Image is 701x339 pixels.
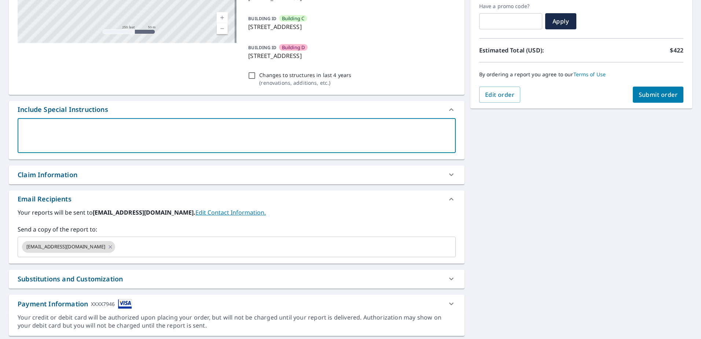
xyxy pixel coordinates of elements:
span: [EMAIL_ADDRESS][DOMAIN_NAME] [22,243,110,250]
p: Estimated Total (USD): [479,46,581,55]
p: BUILDING ID [248,44,276,51]
p: $422 [670,46,683,55]
div: Email Recipients [9,190,465,208]
span: Building D [282,44,305,51]
a: Current Level 17, Zoom Out [217,23,228,34]
p: Changes to structures in last 4 years [259,71,351,79]
span: Submit order [639,91,678,99]
button: Apply [545,13,576,29]
p: BUILDING ID [248,15,276,22]
div: Payment Information [18,299,132,309]
a: EditContactInfo [195,208,266,216]
div: Payment InformationXXXX7946cardImage [9,295,465,313]
div: XXXX7946 [91,299,115,309]
button: Edit order [479,87,521,103]
label: Have a promo code? [479,3,542,10]
div: [EMAIL_ADDRESS][DOMAIN_NAME] [22,241,115,253]
div: Claim Information [9,165,465,184]
span: Apply [551,17,570,25]
div: Include Special Instructions [9,101,465,119]
label: Your reports will be sent to [18,208,456,217]
a: Terms of Use [573,71,606,78]
div: Include Special Instructions [18,105,108,114]
p: By ordering a report you agree to our [479,71,683,78]
button: Submit order [633,87,684,103]
div: Substitutions and Customization [9,270,465,288]
div: Email Recipients [18,194,71,204]
img: cardImage [118,299,132,309]
span: Building C [282,15,305,22]
b: [EMAIL_ADDRESS][DOMAIN_NAME]. [93,208,195,216]
div: Your credit or debit card will be authorized upon placing your order, but will not be charged unt... [18,313,456,330]
p: [STREET_ADDRESS] [248,51,452,60]
div: Substitutions and Customization [18,274,123,284]
div: Claim Information [18,170,77,180]
p: ( renovations, additions, etc. ) [259,79,351,87]
label: Send a copy of the report to: [18,225,456,234]
a: Current Level 17, Zoom In [217,12,228,23]
p: [STREET_ADDRESS] [248,22,452,31]
span: Edit order [485,91,515,99]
